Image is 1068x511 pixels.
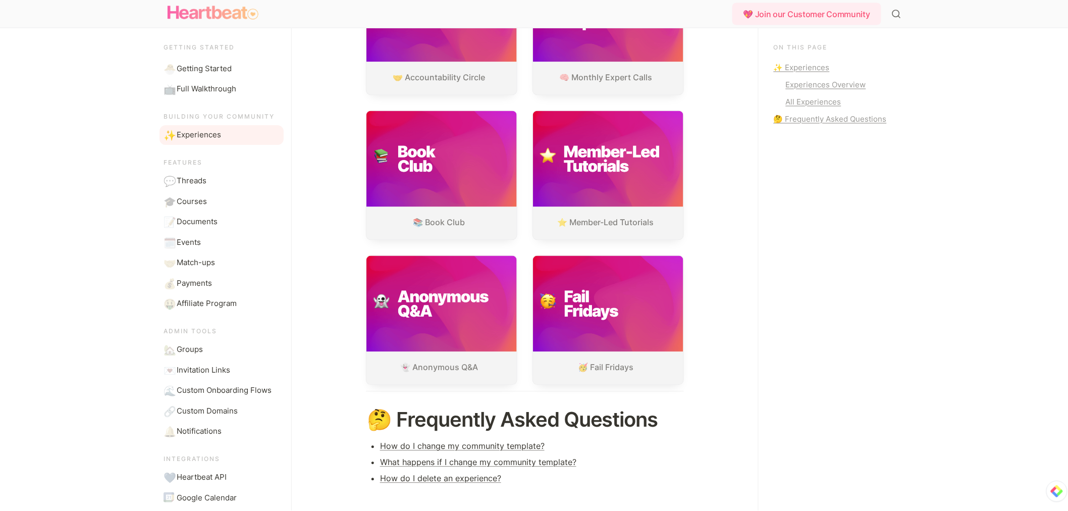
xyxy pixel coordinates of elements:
[177,196,207,208] span: Courses
[164,328,217,335] span: Admin Tools
[786,79,897,91] div: Experiences Overview
[380,457,576,468] a: What happens if I change my community template?
[366,256,517,385] a: 👻 Anonymous Q&A
[177,385,272,397] span: Custom Onboarding Flows
[533,111,683,240] a: ⭐️ Member-Led Tutorials
[380,441,545,451] a: How do I change my community template?
[774,44,828,52] span: On this page
[164,217,174,227] span: 📝
[774,62,897,74] a: ✨ Experiences
[786,96,897,109] div: All Experiences
[774,96,897,109] a: All Experiences
[164,298,174,309] span: 🤑
[177,237,201,249] span: Events
[159,468,284,488] a: 💙Heartbeat API
[168,3,258,23] img: Logo
[159,192,284,212] a: 🎓Courses
[164,237,174,247] span: 🗓️
[159,60,284,79] a: 🐣Getting Started
[177,298,237,310] span: Affiliate Program
[164,472,174,482] span: 💙
[380,474,501,484] a: How do I delete an experience?
[177,472,227,484] span: Heartbeat API
[164,84,174,94] span: 📺
[159,80,284,99] a: 📺Full Walkthrough
[159,126,284,145] a: ✨Experiences
[533,256,683,385] a: 🥳 Fail Fridays
[159,361,284,381] a: 💌Invitation Links
[177,426,222,438] span: Notifications
[164,344,174,354] span: 🏡
[164,455,220,463] span: Integrations
[177,217,218,228] span: Documents
[164,113,275,121] span: Building your community
[159,213,284,232] a: 📝Documents
[164,406,174,416] span: 🔗
[164,64,174,74] span: 🐣
[177,258,215,269] span: Match-ups
[177,344,203,356] span: Groups
[164,159,202,167] span: Features
[177,176,206,187] span: Threads
[159,294,284,314] a: 🤑Affiliate Program
[159,172,284,191] a: 💬Threads
[177,64,232,75] span: Getting Started
[159,233,284,253] a: 🗓️Events
[164,196,174,207] span: 🎓
[159,274,284,294] a: 💰Payments
[366,111,517,240] a: 📚 Book Club
[159,402,284,422] a: 🔗Custom Domains
[177,130,221,141] span: Experiences
[366,408,684,432] h1: 🤔 Frequently Asked Questions
[159,253,284,273] a: 🤝Match-ups
[177,493,237,504] span: Google Calendar
[159,422,284,442] a: 🔔Notifications
[164,365,174,375] span: 💌
[164,130,174,140] span: ✨
[774,79,897,91] a: Experiences Overview
[177,365,230,377] span: Invitation Links
[164,176,174,186] span: 💬
[164,258,174,268] span: 🤝
[164,493,174,503] img: Google Calendar
[159,381,284,401] a: 🌊Custom Onboarding Flows
[164,44,235,52] span: Getting started
[774,114,897,126] a: 🤔 Frequently Asked Questions
[164,426,174,436] span: 🔔
[177,84,236,95] span: Full Walkthrough
[164,385,174,395] span: 🌊
[177,278,212,290] span: Payments
[177,406,238,418] span: Custom Domains
[159,489,284,508] a: Google CalendarGoogle Calendar
[732,3,885,25] a: 💖 Join our Customer Community
[164,278,174,288] span: 💰
[159,340,284,360] a: 🏡Groups
[732,3,881,25] div: 💖 Join our Customer Community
